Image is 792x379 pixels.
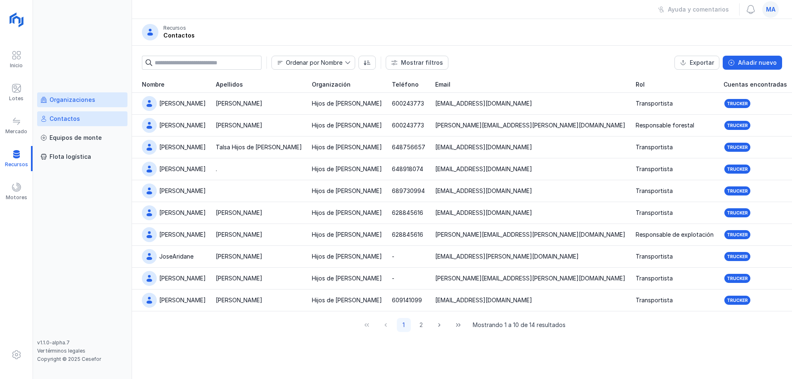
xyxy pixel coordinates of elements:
[636,143,673,151] div: Transportista
[636,209,673,217] div: Transportista
[312,165,382,173] div: Hijos de [PERSON_NAME]
[49,115,80,123] div: Contactos
[159,143,206,151] div: [PERSON_NAME]
[738,59,777,67] div: Añadir nuevo
[636,274,673,282] div: Transportista
[37,92,127,107] a: Organizaciones
[159,99,206,108] div: [PERSON_NAME]
[435,274,625,282] div: [PERSON_NAME][EMAIL_ADDRESS][PERSON_NAME][DOMAIN_NAME]
[674,56,719,70] button: Exportar
[636,231,714,239] div: Responsable de explotación
[216,274,262,282] div: [PERSON_NAME]
[724,80,787,89] span: Cuentas encontradas
[5,128,27,135] div: Mercado
[636,252,673,261] div: Transportista
[727,122,748,128] div: Trucker
[312,274,382,282] div: Hijos de [PERSON_NAME]
[159,209,206,217] div: [PERSON_NAME]
[414,318,428,332] button: Page 2
[392,121,424,129] div: 600243773
[216,296,262,304] div: [PERSON_NAME]
[392,80,419,89] span: Teléfono
[392,231,423,239] div: 628845616
[272,56,345,69] span: Nombre
[49,153,91,161] div: Flota logística
[392,209,423,217] div: 628845616
[163,25,186,31] div: Recursos
[435,165,532,173] div: [EMAIL_ADDRESS][DOMAIN_NAME]
[727,254,748,259] div: Trucker
[312,231,382,239] div: Hijos de [PERSON_NAME]
[159,252,193,261] div: JoseAridane
[727,144,748,150] div: Trucker
[636,165,673,173] div: Transportista
[159,296,206,304] div: [PERSON_NAME]
[636,121,694,129] div: Responsable forestal
[435,296,532,304] div: [EMAIL_ADDRESS][DOMAIN_NAME]
[435,80,450,89] span: Email
[636,187,673,195] div: Transportista
[37,356,127,363] div: Copyright © 2025 Cesefor
[216,231,262,239] div: [PERSON_NAME]
[142,80,165,89] span: Nombre
[435,231,625,239] div: [PERSON_NAME][EMAIL_ADDRESS][PERSON_NAME][DOMAIN_NAME]
[312,143,382,151] div: Hijos de [PERSON_NAME]
[636,80,645,89] span: Rol
[690,59,714,67] div: Exportar
[286,60,342,66] div: Ordenar por Nombre
[159,121,206,129] div: [PERSON_NAME]
[766,5,775,14] span: ma
[216,121,262,129] div: [PERSON_NAME]
[727,166,748,172] div: Trucker
[216,252,262,261] div: [PERSON_NAME]
[392,274,394,282] div: -
[435,121,625,129] div: [PERSON_NAME][EMAIL_ADDRESS][PERSON_NAME][DOMAIN_NAME]
[392,187,425,195] div: 689730994
[653,2,734,16] button: Ayuda y comentarios
[636,296,673,304] div: Transportista
[312,252,382,261] div: Hijos de [PERSON_NAME]
[392,99,424,108] div: 600243773
[159,165,206,173] div: [PERSON_NAME]
[727,101,748,106] div: Trucker
[312,121,382,129] div: Hijos de [PERSON_NAME]
[216,165,217,173] div: .
[668,5,729,14] div: Ayuda y comentarios
[163,31,195,40] div: Contactos
[159,274,206,282] div: [PERSON_NAME]
[386,56,448,70] button: Mostrar filtros
[216,209,262,217] div: [PERSON_NAME]
[435,252,579,261] div: [EMAIL_ADDRESS][PERSON_NAME][DOMAIN_NAME]
[312,99,382,108] div: Hijos de [PERSON_NAME]
[435,143,532,151] div: [EMAIL_ADDRESS][DOMAIN_NAME]
[392,143,425,151] div: 648756657
[727,232,748,238] div: Trucker
[392,165,423,173] div: 648918074
[49,134,102,142] div: Equipos de monte
[397,318,411,332] button: Page 1
[216,143,302,151] div: Talsa Hijos de [PERSON_NAME]
[727,188,748,194] div: Trucker
[473,321,566,329] span: Mostrando 1 a 10 de 14 resultados
[37,111,127,126] a: Contactos
[435,209,532,217] div: [EMAIL_ADDRESS][DOMAIN_NAME]
[37,339,127,346] div: v1.1.0-alpha.7
[392,252,394,261] div: -
[216,80,243,89] span: Apellidos
[312,209,382,217] div: Hijos de [PERSON_NAME]
[636,99,673,108] div: Transportista
[216,99,262,108] div: [PERSON_NAME]
[37,149,127,164] a: Flota logística
[312,296,382,304] div: Hijos de [PERSON_NAME]
[49,96,95,104] div: Organizaciones
[727,275,748,281] div: Trucker
[37,130,127,145] a: Equipos de monte
[431,318,447,332] button: Next Page
[401,59,443,67] div: Mostrar filtros
[159,187,206,195] div: [PERSON_NAME]
[312,187,382,195] div: Hijos de [PERSON_NAME]
[727,210,748,216] div: Trucker
[159,231,206,239] div: [PERSON_NAME]
[435,187,532,195] div: [EMAIL_ADDRESS][DOMAIN_NAME]
[312,80,351,89] span: Organización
